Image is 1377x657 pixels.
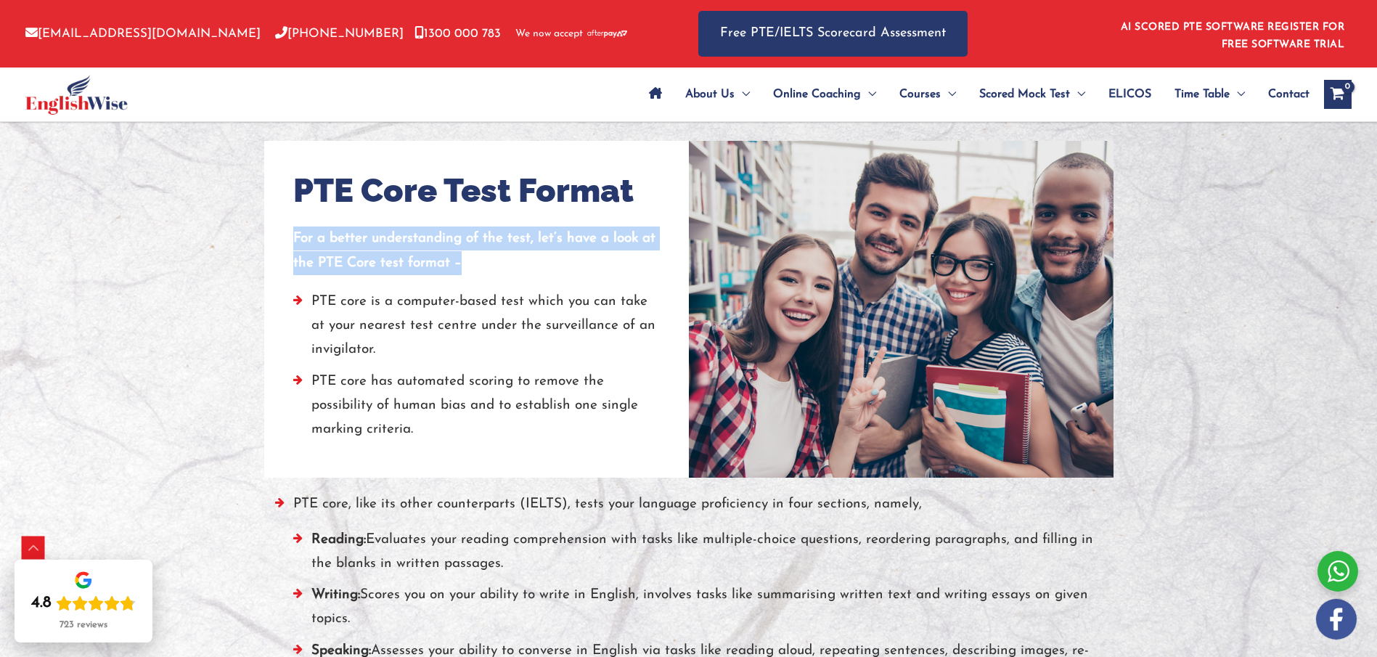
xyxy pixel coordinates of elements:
div: 723 reviews [60,619,107,631]
span: About Us [685,69,735,120]
img: cropped-ew-logo [25,75,128,115]
strong: Reading: [311,533,366,547]
a: Scored Mock TestMenu Toggle [968,69,1097,120]
span: Menu Toggle [1230,69,1245,120]
li: PTE core has automated scoring to remove the possibility of human bias and to establish one singl... [293,370,660,449]
span: Menu Toggle [735,69,750,120]
a: 1300 000 783 [414,28,501,40]
span: We now accept [515,27,583,41]
a: About UsMenu Toggle [674,69,761,120]
img: white-facebook.png [1316,599,1357,640]
a: CoursesMenu Toggle [888,69,968,120]
a: [PHONE_NUMBER] [275,28,404,40]
li: Scores you on your ability to write in English, involves tasks like summarising written text and ... [293,583,1103,639]
span: Menu Toggle [861,69,876,120]
a: AI SCORED PTE SOFTWARE REGISTER FOR FREE SOFTWARE TRIAL [1121,22,1345,50]
a: Time TableMenu Toggle [1163,69,1257,120]
a: Online CoachingMenu Toggle [761,69,888,120]
strong: Writing: [311,588,360,602]
span: ELICOS [1108,69,1151,120]
div: Rating: 4.8 out of 5 [31,593,136,613]
a: Free PTE/IELTS Scorecard Assessment [698,11,968,57]
h2: PTE Core Test Format [293,170,634,213]
span: Scored Mock Test [979,69,1070,120]
span: Time Table [1174,69,1230,120]
span: Online Coaching [773,69,861,120]
nav: Site Navigation: Main Menu [637,69,1309,120]
a: View Shopping Cart, empty [1324,80,1352,109]
div: 4.8 [31,593,52,613]
a: Contact [1257,69,1309,120]
img: Afterpay-Logo [587,30,627,38]
span: Menu Toggle [941,69,956,120]
span: Contact [1268,69,1309,120]
aside: Header Widget 1 [1112,10,1352,57]
a: ELICOS [1097,69,1163,120]
span: Menu Toggle [1070,69,1085,120]
li: PTE core is a computer-based test which you can take at your nearest test centre under the survei... [293,290,660,370]
strong: For a better understanding of the test, let’s have a look at the PTE Core test format – [293,232,655,269]
a: [EMAIL_ADDRESS][DOMAIN_NAME] [25,28,261,40]
li: Evaluates your reading comprehension with tasks like multiple-choice questions, reordering paragr... [293,528,1103,584]
span: Courses [899,69,941,120]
